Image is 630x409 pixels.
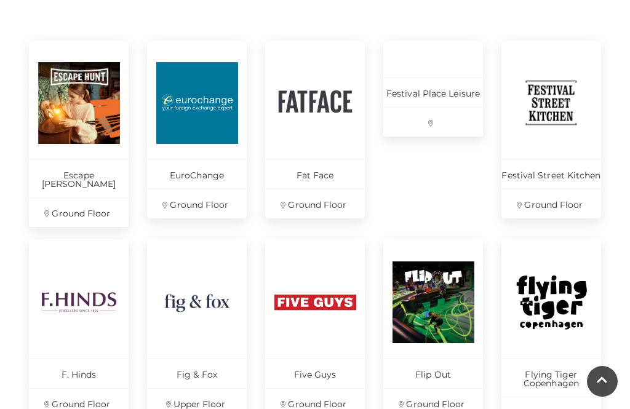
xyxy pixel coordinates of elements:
[383,359,483,388] p: Flip Out
[265,159,365,189] p: Fat Face
[501,189,601,218] p: Ground Floor
[29,40,129,227] a: Escape [PERSON_NAME] Ground Floor
[383,77,483,107] p: Festival Place Leisure
[501,359,601,397] p: Flying Tiger Copenhagen
[265,189,365,218] p: Ground Floor
[147,189,247,218] p: Ground Floor
[29,159,129,197] p: Escape [PERSON_NAME]
[29,359,129,388] p: F. Hinds
[383,40,483,137] a: Festival Place Leisure
[501,40,601,218] a: Festival Street Kitchen Ground Floor
[147,359,247,388] p: Fig & Fox
[147,159,247,189] p: EuroChange
[265,359,365,388] p: Five Guys
[501,159,601,189] p: Festival Street Kitchen
[147,40,247,218] a: EuroChange Ground Floor
[29,197,129,227] p: Ground Floor
[265,40,365,218] a: Fat Face Ground Floor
